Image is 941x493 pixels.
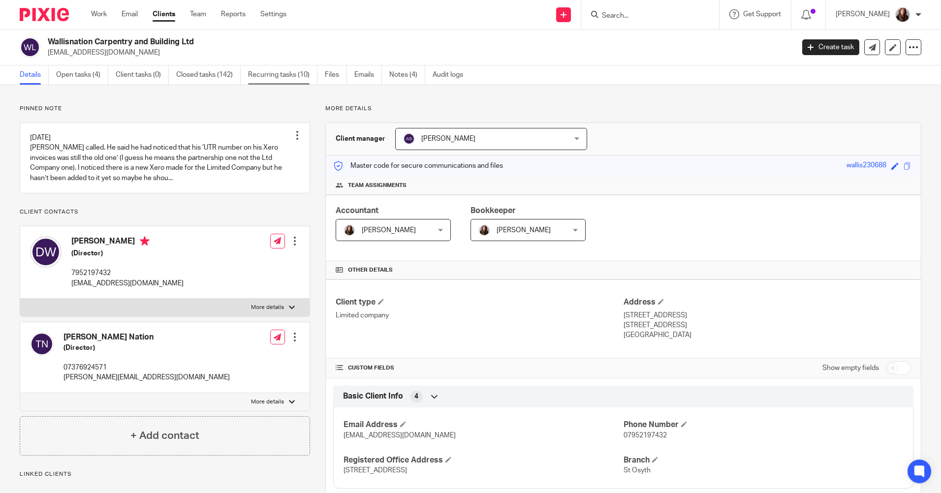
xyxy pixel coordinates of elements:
span: [STREET_ADDRESS] [344,467,407,474]
p: [PERSON_NAME][EMAIL_ADDRESS][DOMAIN_NAME] [63,372,230,382]
a: Work [91,9,107,19]
p: Pinned note [20,105,310,113]
a: Clients [153,9,175,19]
p: [STREET_ADDRESS] [624,310,911,320]
h2: Wallisnation Carpentry and Building Ltd [48,37,639,47]
a: Settings [260,9,286,19]
img: IMG_0011.jpg [478,224,490,236]
span: Accountant [336,207,378,215]
p: Master code for secure communications and files [333,161,503,171]
p: 7952197432 [71,268,184,278]
label: Show empty fields [822,363,879,373]
p: Client contacts [20,208,310,216]
a: Client tasks (0) [116,65,169,85]
p: Limited company [336,310,623,320]
p: [STREET_ADDRESS] [624,320,911,330]
span: 4 [414,392,418,401]
a: Details [20,65,49,85]
img: IMG_0011.jpg [344,224,355,236]
span: [PERSON_NAME] [421,135,475,142]
a: Emails [354,65,382,85]
p: 07376924571 [63,363,230,372]
a: Files [325,65,347,85]
div: wallis230688 [847,160,886,172]
img: IMG_0011.jpg [895,7,910,23]
span: Basic Client Info [343,391,403,401]
p: More details [251,304,284,311]
h4: Branch [624,455,903,465]
span: [PERSON_NAME] [497,227,551,234]
p: [GEOGRAPHIC_DATA] [624,330,911,340]
p: [EMAIL_ADDRESS][DOMAIN_NAME] [48,48,787,58]
h3: Client manager [336,134,385,144]
h4: Client type [336,297,623,308]
img: svg%3E [30,332,54,356]
i: Primary [140,236,150,246]
span: Get Support [743,11,781,18]
a: Closed tasks (142) [176,65,241,85]
h4: Phone Number [624,420,903,430]
h4: [PERSON_NAME] Nation [63,332,230,342]
span: Bookkeeper [470,207,516,215]
img: svg%3E [403,133,415,145]
img: svg%3E [30,236,62,268]
a: Recurring tasks (10) [248,65,317,85]
span: [EMAIL_ADDRESS][DOMAIN_NAME] [344,432,456,439]
a: Open tasks (4) [56,65,108,85]
span: St Osyth [624,467,651,474]
a: Team [190,9,206,19]
span: Team assignments [348,182,407,189]
img: Pixie [20,8,69,21]
h4: Registered Office Address [344,455,623,465]
span: 07952197432 [624,432,667,439]
a: Email [122,9,138,19]
h5: (Director) [63,343,230,353]
span: [PERSON_NAME] [362,227,416,234]
h5: (Director) [71,248,184,258]
h4: [PERSON_NAME] [71,236,184,248]
a: Notes (4) [389,65,425,85]
p: [EMAIL_ADDRESS][DOMAIN_NAME] [71,278,184,288]
a: Audit logs [433,65,470,85]
h4: CUSTOM FIELDS [336,364,623,372]
a: Reports [221,9,246,19]
h4: Address [624,297,911,308]
p: More details [325,105,921,113]
a: Create task [802,39,859,55]
input: Search [601,12,690,21]
h4: Email Address [344,420,623,430]
img: svg%3E [20,37,40,58]
p: More details [251,398,284,406]
p: Linked clients [20,470,310,478]
span: Other details [348,266,393,274]
h4: + Add contact [130,428,199,443]
p: [PERSON_NAME] [836,9,890,19]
